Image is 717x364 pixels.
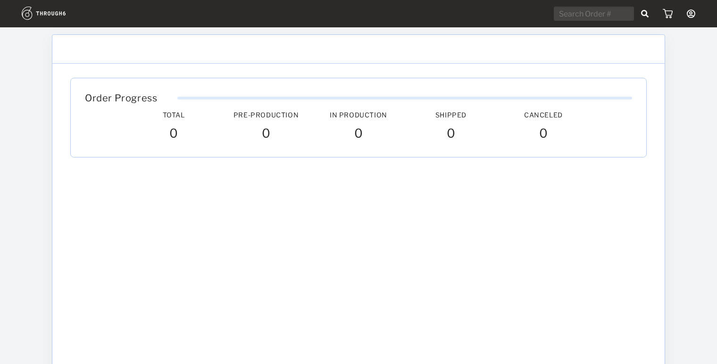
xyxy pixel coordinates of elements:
img: icon_cart.dab5cea1.svg [663,9,673,18]
input: Search Order # [554,7,634,21]
span: 0 [354,126,363,143]
span: 0 [539,126,548,143]
span: Shipped [435,111,467,119]
span: 0 [169,126,178,143]
span: 0 [262,126,271,143]
span: Canceled [524,111,563,119]
span: Total [163,111,185,119]
span: In Production [330,111,387,119]
img: logo.1c10ca64.svg [22,7,87,20]
span: Order Progress [85,92,157,104]
span: 0 [447,126,456,143]
span: Pre-Production [233,111,299,119]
